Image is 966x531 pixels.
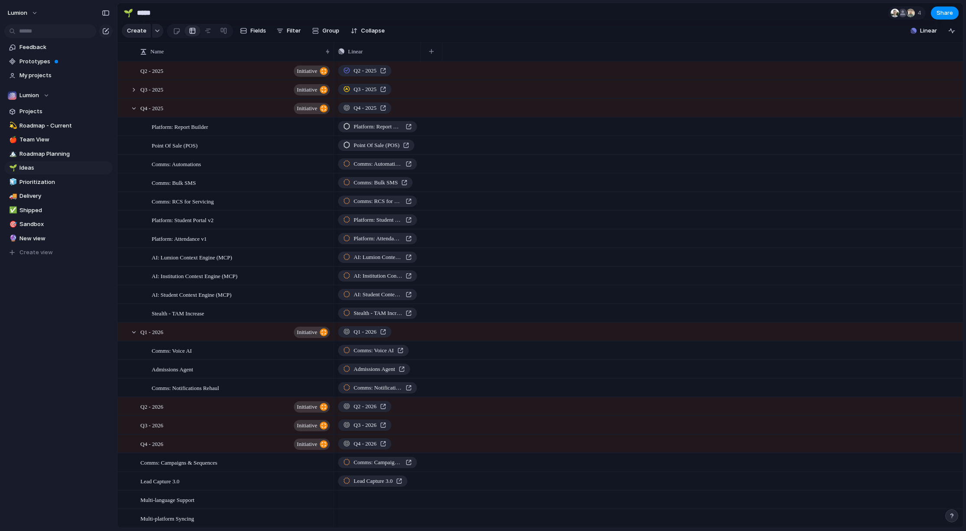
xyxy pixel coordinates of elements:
[152,289,231,299] span: AI: Student Context Engine (MCP)
[338,84,391,95] a: Q3 - 2025
[354,458,402,467] span: Comms: Campaigns & Sequences
[20,57,110,66] span: Prototypes
[297,438,317,450] span: initiative
[347,24,388,38] button: Collapse
[308,24,344,38] button: Group
[354,309,402,318] span: Stealth - TAM Increase
[9,149,15,159] div: 🏔️
[338,289,417,300] a: AI: Student Context Engine (MCP)
[354,477,393,485] span: Lead Capture 3.0
[122,24,151,38] button: Create
[8,9,27,17] span: Lumion
[354,402,377,411] span: Q2 - 2026
[20,43,110,52] span: Feedback
[152,121,208,131] span: Platform: Report Builder
[4,190,113,203] a: 🚚Delivery
[4,133,113,146] a: 🍎Team View
[140,66,163,75] span: Q2 - 2025
[20,206,110,215] span: Shipped
[140,103,163,113] span: Q4 - 2025
[294,103,330,114] button: initiative
[9,220,15,229] div: 🎯
[121,6,135,20] button: 🌱
[152,364,193,374] span: Admissions Agent
[294,439,330,450] button: initiative
[297,65,317,77] span: initiative
[4,204,113,217] a: ✅Shipped
[9,205,15,215] div: ✅
[354,346,394,355] span: Comms: Voice AI
[354,178,398,187] span: Comms: Bulk SMS
[338,121,417,132] a: Platform: Report Builder
[338,140,414,151] a: Point Of Sale (POS)
[297,420,317,432] span: initiative
[354,66,377,75] span: Q2 - 2025
[338,177,413,188] a: Comms: Bulk SMS
[140,84,163,94] span: Q3 - 2025
[4,105,113,118] a: Projects
[354,365,395,374] span: Admissions Agent
[354,290,402,299] span: AI: Student Context Engine (MCP)
[152,345,192,355] span: Comms: Voice AI
[140,476,179,486] span: Lead Capture 3.0
[9,163,15,173] div: 🌱
[4,119,113,132] a: 💫Roadmap - Current
[354,160,402,168] span: Comms: Automations
[20,150,110,158] span: Roadmap Planning
[338,438,391,449] a: Q4 - 2026
[354,85,377,94] span: Q3 - 2025
[150,47,164,56] span: Name
[297,102,317,115] span: initiative
[8,164,16,172] button: 🌱
[338,420,391,431] a: Q3 - 2026
[4,147,113,161] a: 🏔️Roadmap Planning
[152,140,198,150] span: Point Of Sale (POS)
[931,7,959,20] button: Share
[354,383,402,392] span: Comms: Notifications Rehaul
[20,192,110,200] span: Delivery
[20,178,110,187] span: Prioritization
[273,24,304,38] button: Filter
[287,26,301,35] span: Filter
[140,513,194,523] span: Multi-platform Syncing
[20,91,39,100] span: Lumion
[338,401,391,412] a: Q2 - 2026
[4,55,113,68] a: Prototypes
[348,47,363,56] span: Linear
[152,177,196,187] span: Comms: Bulk SMS
[338,326,391,338] a: Q1 - 2026
[152,159,201,169] span: Comms: Automations
[338,214,417,226] a: Platform: Student Portal v2
[20,248,53,257] span: Create view
[354,272,402,280] span: AI: Institution Context Engine (MCP)
[8,150,16,158] button: 🏔️
[294,420,330,431] button: initiative
[354,104,377,112] span: Q4 - 2025
[354,253,402,262] span: AI: Lumion Context Engine (MCP)
[937,9,953,17] span: Share
[354,216,402,224] span: Platform: Student Portal v2
[294,327,330,338] button: initiative
[294,84,330,95] button: initiative
[4,218,113,231] div: 🎯Sandbox
[354,141,400,150] span: Point Of Sale (POS)
[338,252,417,263] a: AI: Lumion Context Engine (MCP)
[297,84,317,96] span: initiative
[127,26,146,35] span: Create
[338,457,417,468] a: Comms: Campaigns & Sequences
[297,401,317,413] span: initiative
[140,439,163,449] span: Q4 - 2026
[338,364,410,375] a: Admissions Agent
[338,102,391,114] a: Q4 - 2025
[338,196,417,207] a: Comms: RCS for Servicing
[152,383,219,393] span: Comms: Notifications Rehaul
[322,26,339,35] span: Group
[9,177,15,187] div: 🧊
[4,232,113,245] a: 🔮New view
[124,7,133,19] div: 🌱
[152,233,207,243] span: Platform: Attendance v1
[354,122,402,131] span: Platform: Report Builder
